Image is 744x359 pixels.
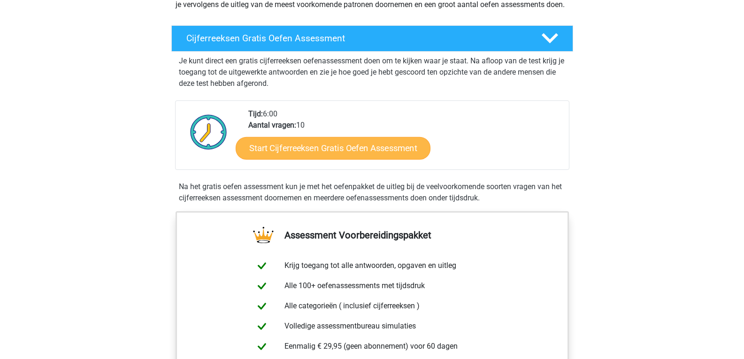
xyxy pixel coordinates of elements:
[168,25,577,52] a: Cijferreeksen Gratis Oefen Assessment
[186,33,526,44] h4: Cijferreeksen Gratis Oefen Assessment
[248,109,263,118] b: Tijd:
[248,121,296,130] b: Aantal vragen:
[236,137,430,159] a: Start Cijferreeksen Gratis Oefen Assessment
[241,108,568,169] div: 6:00 10
[185,108,232,155] img: Klok
[175,181,569,204] div: Na het gratis oefen assessment kun je met het oefenpakket de uitleg bij de veelvoorkomende soorte...
[179,55,566,89] p: Je kunt direct een gratis cijferreeksen oefenassessment doen om te kijken waar je staat. Na afloo...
